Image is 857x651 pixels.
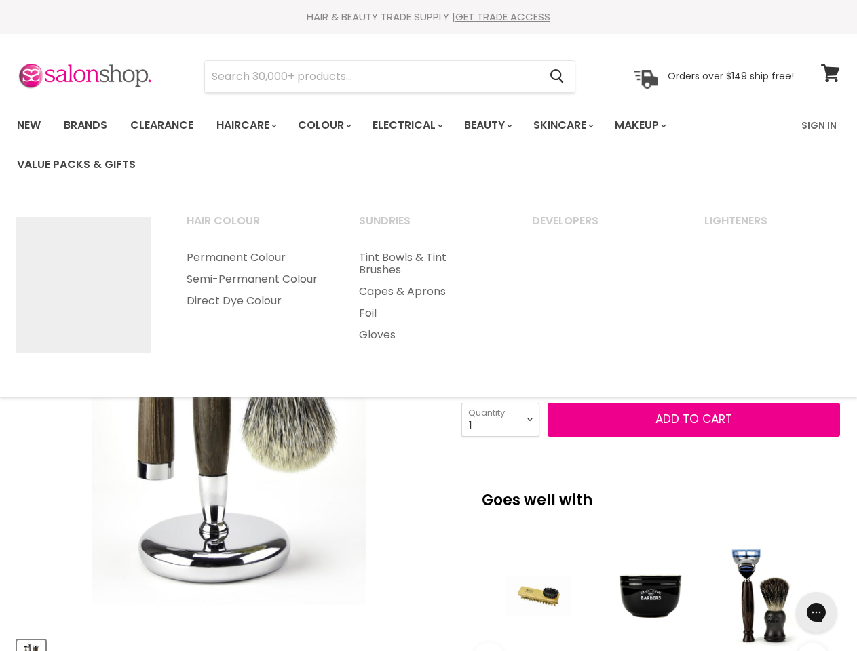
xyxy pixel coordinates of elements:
[342,302,512,324] a: Foil
[605,111,674,140] a: Makeup
[523,111,602,140] a: Skincare
[793,111,845,140] a: Sign In
[206,111,285,140] a: Haircare
[7,151,146,179] a: Value Packs & Gifts
[170,210,339,244] a: Hair Colour
[205,61,539,92] input: Search
[342,247,512,346] ul: Main menu
[54,111,117,140] a: Brands
[170,269,339,290] a: Semi-Permanent Colour
[170,290,339,312] a: Direct Dye Colour
[7,111,51,140] a: New
[668,70,794,82] p: Orders over $149 ship free!
[170,247,339,312] ul: Main menu
[342,210,512,244] a: Sundries
[342,247,512,281] a: Tint Bowls & Tint Brushes
[539,61,575,92] button: Search
[515,210,685,244] a: Developers
[120,111,204,140] a: Clearance
[170,247,339,269] a: Permanent Colour
[204,60,575,93] form: Product
[342,324,512,346] a: Gloves
[362,111,451,140] a: Electrical
[342,281,512,302] a: Capes & Aprons
[789,587,843,637] iframe: Gorgias live chat messenger
[288,111,360,140] a: Colour
[7,106,793,184] ul: Main menu
[687,210,857,244] a: Lighteners
[455,9,550,24] a: GET TRADE ACCESS
[454,111,520,140] a: Beauty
